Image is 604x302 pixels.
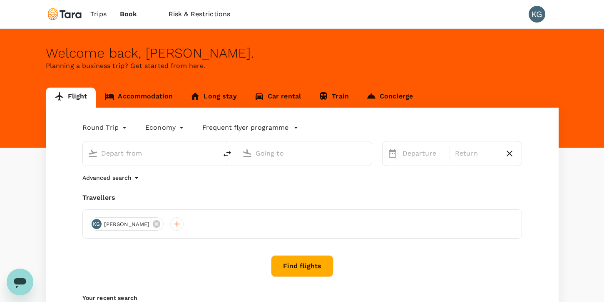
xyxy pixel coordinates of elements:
div: Economy [145,121,186,134]
a: Accommodation [96,88,181,108]
div: KG [529,6,545,23]
div: Travellers [82,193,522,203]
a: Flight [46,88,96,108]
button: delete [217,144,237,164]
span: Book [120,9,137,19]
div: Round Trip [82,121,129,134]
img: Tara Climate Ltd [46,5,84,23]
button: Frequent flyer programme [202,123,298,133]
a: Concierge [358,88,422,108]
span: Trips [90,9,107,19]
p: Frequent flyer programme [202,123,288,133]
iframe: Button to launch messaging window [7,269,33,295]
a: Long stay [181,88,245,108]
div: Welcome back , [PERSON_NAME] . [46,45,559,61]
a: Train [310,88,358,108]
p: Return [455,148,497,159]
p: Advanced search [82,174,132,182]
span: [PERSON_NAME] [99,220,155,229]
input: Going to [256,147,354,160]
input: Depart from [101,147,200,160]
button: Open [211,152,213,154]
div: KG [92,219,102,229]
span: Risk & Restrictions [169,9,231,19]
a: Car rental [246,88,310,108]
p: Planning a business trip? Get started from here. [46,61,559,71]
p: Your recent search [82,294,522,302]
button: Find flights [271,255,333,277]
button: Open [366,152,368,154]
button: Advanced search [82,173,142,183]
div: KG[PERSON_NAME] [89,217,164,231]
p: Departure [403,148,445,159]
